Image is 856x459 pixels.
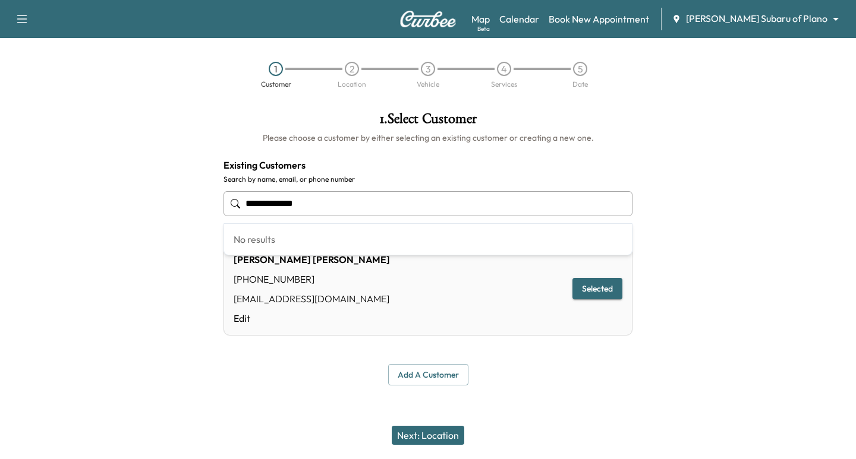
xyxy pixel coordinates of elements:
[269,62,283,76] div: 1
[234,292,390,306] div: [EMAIL_ADDRESS][DOMAIN_NAME]
[572,81,588,88] div: Date
[421,62,435,76] div: 3
[499,12,539,26] a: Calendar
[417,81,439,88] div: Vehicle
[686,12,827,26] span: [PERSON_NAME] Subaru of Plano
[549,12,649,26] a: Book New Appointment
[234,252,390,267] div: [PERSON_NAME] [PERSON_NAME]
[224,132,632,144] h6: Please choose a customer by either selecting an existing customer or creating a new one.
[224,224,632,255] div: No results
[477,24,490,33] div: Beta
[497,62,511,76] div: 4
[388,364,468,386] button: Add a customer
[338,81,366,88] div: Location
[224,175,632,184] label: Search by name, email, or phone number
[392,426,464,445] button: Next: Location
[491,81,517,88] div: Services
[471,12,490,26] a: MapBeta
[234,272,390,286] div: [PHONE_NUMBER]
[261,81,291,88] div: Customer
[573,62,587,76] div: 5
[345,62,359,76] div: 2
[234,311,390,325] a: Edit
[399,11,457,27] img: Curbee Logo
[224,158,632,172] h4: Existing Customers
[572,278,622,300] button: Selected
[224,112,632,132] h1: 1 . Select Customer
